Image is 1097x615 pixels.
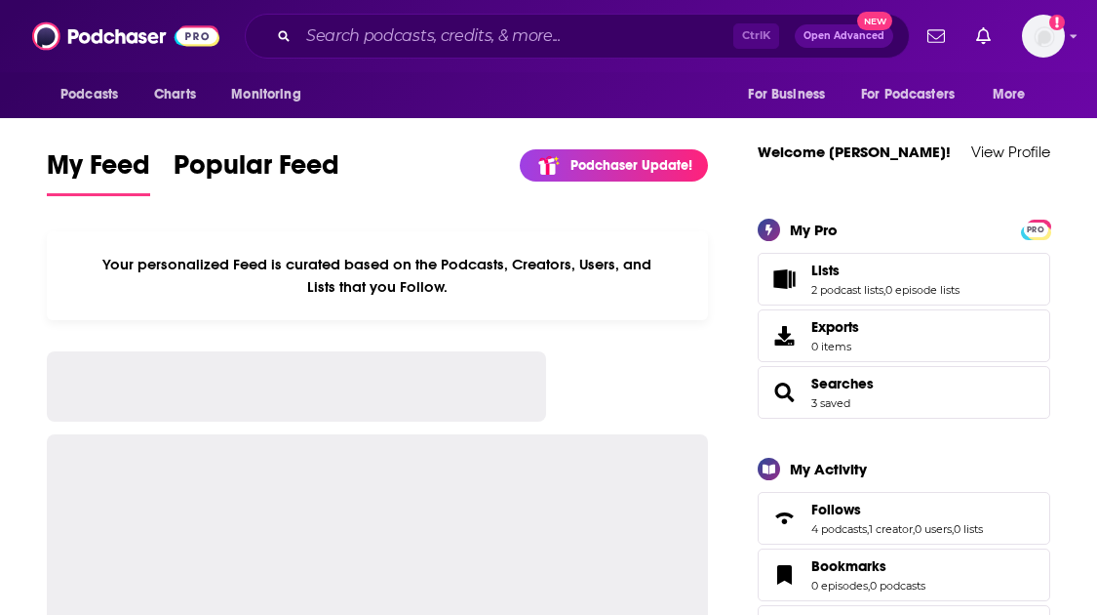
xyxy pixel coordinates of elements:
[298,20,733,52] input: Search podcasts, credits, & more...
[971,143,1050,161] a: View Profile
[47,231,708,320] div: Your personalized Feed is curated based on the Podcasts, Creators, Users, and Lists that you Follow.
[790,460,867,478] div: My Activity
[764,561,803,589] a: Bookmarks
[848,76,983,113] button: open menu
[952,522,954,536] span: ,
[32,18,219,55] img: Podchaser - Follow, Share and Rate Podcasts
[870,579,925,593] a: 0 podcasts
[795,24,893,48] button: Open AdvancedNew
[979,76,1050,113] button: open menu
[811,557,925,575] a: Bookmarks
[570,157,692,174] p: Podchaser Update!
[954,522,983,536] a: 0 lists
[733,23,779,49] span: Ctrl K
[790,221,838,239] div: My Pro
[758,253,1050,306] span: Lists
[1022,15,1065,58] button: Show profile menu
[1022,15,1065,58] span: Logged in as LoriBecker
[857,12,892,30] span: New
[1022,15,1065,58] img: User Profile
[764,379,803,406] a: Searches
[803,31,884,41] span: Open Advanced
[764,322,803,349] span: Exports
[869,522,913,536] a: 1 creator
[1024,221,1047,235] a: PRO
[811,262,960,279] a: Lists
[758,492,1050,545] span: Follows
[913,522,915,536] span: ,
[764,505,803,532] a: Follows
[811,501,983,518] a: Follows
[758,143,951,161] a: Welcome [PERSON_NAME]!
[231,81,300,108] span: Monitoring
[915,522,952,536] a: 0 users
[885,283,960,297] a: 0 episode lists
[60,81,118,108] span: Podcasts
[758,309,1050,362] a: Exports
[868,579,870,593] span: ,
[811,283,883,297] a: 2 podcast lists
[758,549,1050,601] span: Bookmarks
[734,76,849,113] button: open menu
[867,522,869,536] span: ,
[968,20,999,53] a: Show notifications dropdown
[217,76,326,113] button: open menu
[993,81,1026,108] span: More
[748,81,825,108] span: For Business
[811,375,874,392] a: Searches
[1049,15,1065,30] svg: Add a profile image
[811,318,859,336] span: Exports
[811,340,859,353] span: 0 items
[811,262,840,279] span: Lists
[758,366,1050,419] span: Searches
[920,20,953,53] a: Show notifications dropdown
[174,148,339,196] a: Popular Feed
[47,76,143,113] button: open menu
[1024,223,1047,237] span: PRO
[141,76,208,113] a: Charts
[47,148,150,193] span: My Feed
[47,148,150,196] a: My Feed
[811,396,850,410] a: 3 saved
[883,283,885,297] span: ,
[764,266,803,293] a: Lists
[245,14,910,59] div: Search podcasts, credits, & more...
[154,81,196,108] span: Charts
[811,579,868,593] a: 0 episodes
[861,81,955,108] span: For Podcasters
[811,522,867,536] a: 4 podcasts
[811,501,861,518] span: Follows
[174,148,339,193] span: Popular Feed
[811,557,886,575] span: Bookmarks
